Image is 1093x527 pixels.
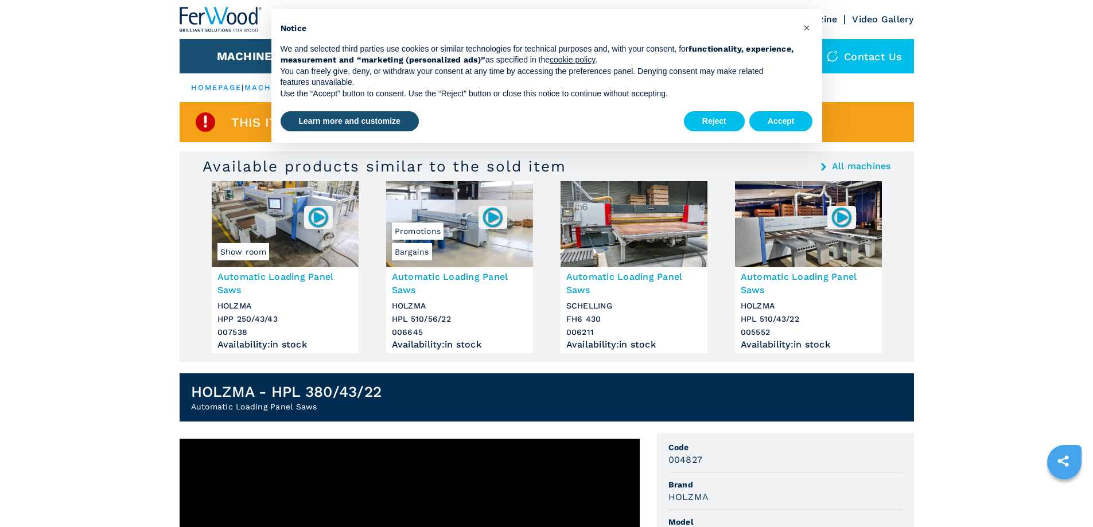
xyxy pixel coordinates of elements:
h1: HOLZMA - HPL 380/43/22 [191,382,382,401]
h3: Available products similar to the sold item [203,157,566,175]
button: Learn more and customize [281,111,419,132]
button: Machines [217,49,280,63]
h3: Automatic Loading Panel Saws [566,270,702,296]
button: Reject [684,111,745,132]
a: Automatic Loading Panel Saws HOLZMA HPL 510/43/22005552Automatic Loading Panel SawsHOLZMAHPL 510/... [735,181,882,353]
img: 006645 [481,206,504,228]
span: × [803,21,810,34]
img: 005552 [830,206,853,228]
img: Automatic Loading Panel Saws SCHELLING FH6 430 [561,181,707,267]
p: Use the “Accept” button to consent. Use the “Reject” button or close this notice to continue with... [281,88,795,100]
a: cookie policy [550,55,595,64]
img: Automatic Loading Panel Saws HOLZMA HPP 250/43/43 [212,181,359,267]
h3: Automatic Loading Panel Saws [392,270,527,296]
a: Automatic Loading Panel Saws HOLZMA HPP 250/43/43Show room007538Automatic Loading Panel SawsHOLZM... [212,181,359,353]
span: This item is already sold [231,116,413,129]
img: Contact us [827,50,838,62]
a: machines [244,83,294,92]
p: We and selected third parties use cookies or similar technologies for technical purposes and, wit... [281,44,795,66]
h3: Automatic Loading Panel Saws [741,270,876,296]
div: Contact us [815,39,914,73]
a: Video Gallery [852,14,913,25]
h3: Automatic Loading Panel Saws [217,270,353,296]
div: Availability : in stock [217,342,353,348]
a: sharethis [1049,447,1078,475]
a: Automatic Loading Panel Saws SCHELLING FH6 430Automatic Loading Panel SawsSCHELLINGFH6 430006211A... [561,181,707,353]
div: Availability : in stock [392,342,527,348]
h3: HOLZMA HPL 510/43/22 005552 [741,299,876,339]
img: SoldProduct [194,111,217,134]
h3: HOLZMA [668,490,709,503]
span: Brand [668,479,903,490]
a: All machines [832,162,891,171]
span: | [242,83,244,92]
button: Accept [749,111,813,132]
img: 007538 [307,206,329,228]
a: HOMEPAGE [191,83,242,92]
p: You can freely give, deny, or withdraw your consent at any time by accessing the preferences pane... [281,66,795,88]
div: Availability : in stock [741,342,876,348]
img: Ferwood [180,7,262,32]
span: Bargains [392,243,432,260]
a: Automatic Loading Panel Saws HOLZMA HPL 510/56/22BargainsPromotions006645Automatic Loading Panel ... [386,181,533,353]
h3: SCHELLING FH6 430 006211 [566,299,702,339]
span: Promotions [392,222,444,240]
h3: 004827 [668,453,703,466]
img: Automatic Loading Panel Saws HOLZMA HPL 510/56/22 [386,181,533,267]
strong: functionality, experience, measurement and “marketing (personalized ads)” [281,44,794,65]
h3: HOLZMA HPP 250/43/43 007538 [217,299,353,339]
button: Close this notice [798,18,816,37]
h2: Automatic Loading Panel Saws [191,401,382,412]
h3: HOLZMA HPL 510/56/22 006645 [392,299,527,339]
span: Show room [217,243,269,260]
img: Automatic Loading Panel Saws HOLZMA HPL 510/43/22 [735,181,882,267]
div: Availability : in stock [566,342,702,348]
span: Code [668,442,903,453]
h2: Notice [281,23,795,34]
